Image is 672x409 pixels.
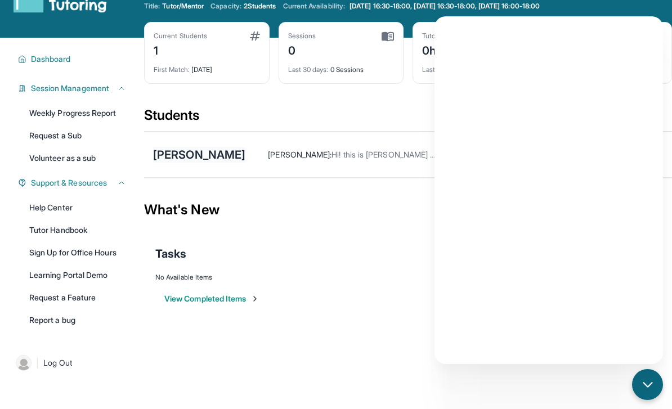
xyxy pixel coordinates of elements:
div: Sessions [288,32,316,41]
span: | [36,356,39,370]
a: Tutor Handbook [23,220,133,240]
span: Dashboard [31,53,71,65]
a: Sign Up for Office Hours [23,242,133,263]
span: Current Availability: [283,2,345,11]
button: Support & Resources [26,177,126,188]
div: 1 [154,41,207,59]
div: [DATE] [154,59,260,74]
div: No Available Items [155,273,661,282]
div: 0h 0m [422,41,467,59]
span: 2 Students [244,2,276,11]
a: Help Center [23,197,133,218]
div: 0 Sessions [288,59,395,74]
a: Learning Portal Demo [23,265,133,285]
img: card [382,32,394,42]
span: Hi! this is [PERSON_NAME] mom [331,150,448,159]
button: chat-button [632,369,663,400]
iframe: Chatbot [434,16,663,364]
button: Dashboard [26,53,126,65]
span: [PERSON_NAME] : [268,150,331,159]
button: Session Management [26,83,126,94]
span: Support & Resources [31,177,107,188]
span: Tasks [155,246,186,262]
span: Log Out [43,357,73,368]
button: View Completed Items [164,293,259,304]
div: Current Students [154,32,207,41]
span: First Match : [154,65,190,74]
span: Capacity: [210,2,241,11]
a: Request a Sub [23,125,133,146]
span: Last 30 days : [288,65,329,74]
span: Title: [144,2,160,11]
div: Tutoring hours [422,32,467,41]
div: 0 [288,41,316,59]
div: [PERSON_NAME] [153,147,245,163]
a: Report a bug [23,310,133,330]
div: Students [144,106,672,131]
a: Volunteer as a sub [23,148,133,168]
a: Request a Feature [23,287,133,308]
img: card [250,32,260,41]
div: 0h 0m [422,59,528,74]
a: [DATE] 16:30-18:00, [DATE] 16:30-18:00, [DATE] 16:00-18:00 [347,2,542,11]
span: [DATE] 16:30-18:00, [DATE] 16:30-18:00, [DATE] 16:00-18:00 [350,2,540,11]
a: |Log Out [11,350,133,375]
span: Tutor/Mentor [162,2,204,11]
img: user-img [16,355,32,371]
span: Session Management [31,83,109,94]
span: Last 30 days : [422,65,463,74]
div: What's New [144,185,672,235]
a: Weekly Progress Report [23,103,133,123]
